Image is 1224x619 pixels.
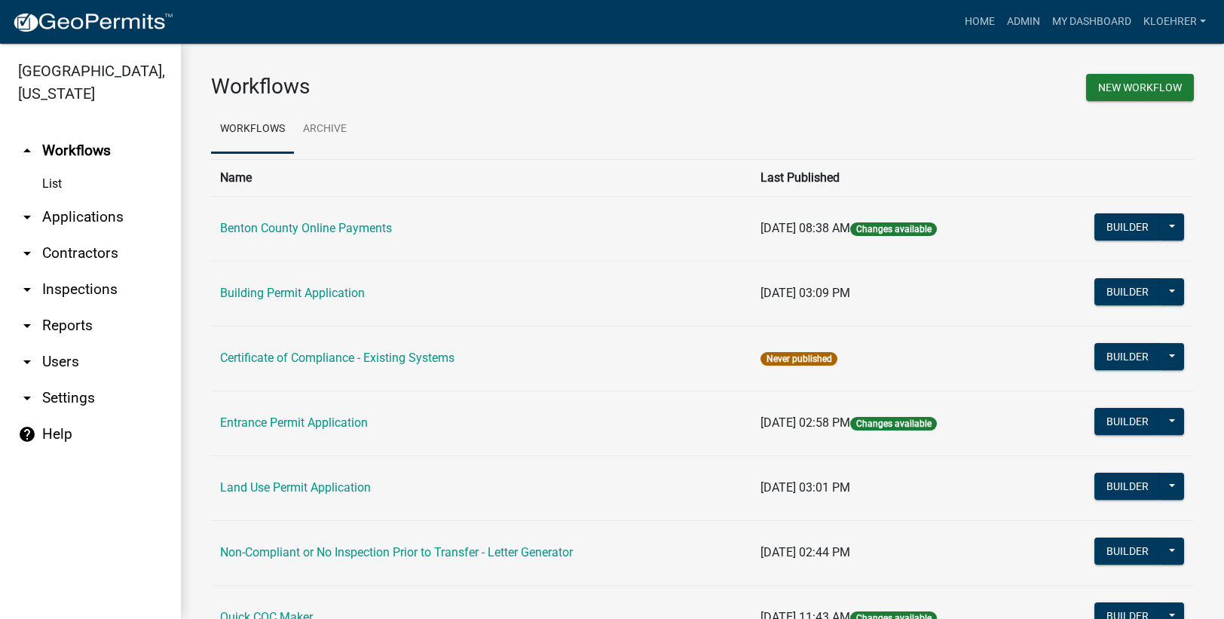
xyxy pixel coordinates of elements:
button: Builder [1094,278,1161,305]
a: Workflows [211,106,294,154]
a: Certificate of Compliance - Existing Systems [220,351,454,365]
i: help [18,425,36,443]
span: [DATE] 02:44 PM [760,545,850,559]
th: Name [211,159,751,196]
button: Builder [1094,343,1161,370]
a: Entrance Permit Application [220,415,368,430]
a: My Dashboard [1046,8,1137,36]
th: Last Published [751,159,1034,196]
i: arrow_drop_down [18,208,36,226]
span: [DATE] 03:09 PM [760,286,850,300]
button: Builder [1094,538,1161,565]
span: [DATE] 08:38 AM [760,221,850,235]
h3: Workflows [211,74,691,100]
button: Builder [1094,408,1161,435]
button: Builder [1094,213,1161,241]
a: kloehrer [1137,8,1212,36]
i: arrow_drop_up [18,142,36,160]
button: Builder [1094,473,1161,500]
a: Land Use Permit Application [220,480,371,495]
i: arrow_drop_down [18,389,36,407]
span: [DATE] 02:58 PM [760,415,850,430]
span: Changes available [850,222,936,236]
span: [DATE] 03:01 PM [760,480,850,495]
i: arrow_drop_down [18,353,36,371]
a: Non-Compliant or No Inspection Prior to Transfer - Letter Generator [220,545,573,559]
i: arrow_drop_down [18,244,36,262]
a: Archive [294,106,356,154]
i: arrow_drop_down [18,317,36,335]
button: New Workflow [1086,74,1194,101]
span: Changes available [850,417,936,431]
span: Never published [760,352,837,366]
i: arrow_drop_down [18,280,36,299]
a: Benton County Online Payments [220,221,392,235]
a: Admin [1001,8,1046,36]
a: Home [959,8,1001,36]
a: Building Permit Application [220,286,365,300]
